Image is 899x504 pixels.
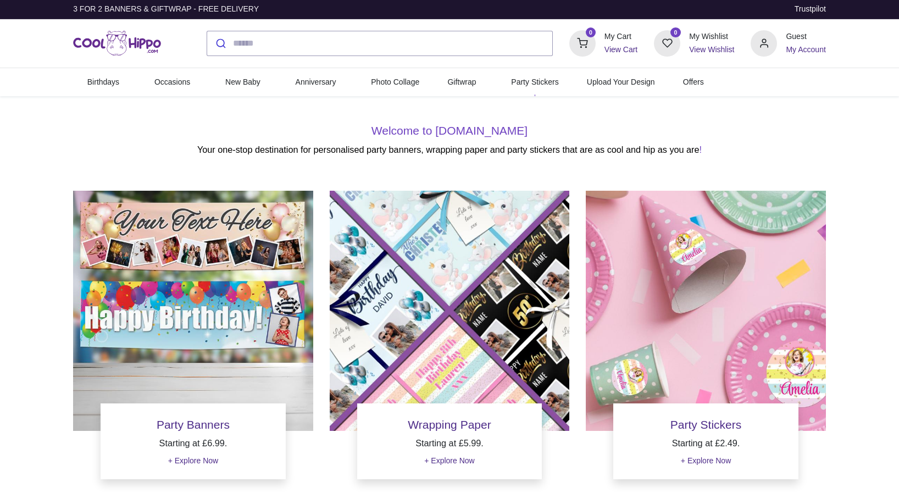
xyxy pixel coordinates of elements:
[163,76,206,87] span: Occasions
[207,31,233,56] button: Submit
[148,68,229,97] a: Occasions
[475,68,548,97] a: Giftwrap
[160,452,226,470] a: + Explore Now
[793,4,826,15] a: Trustpilot
[779,31,826,42] div: Guest
[416,452,482,470] a: + Explore Now
[305,68,390,97] a: Anniversary
[229,68,306,97] a: New Baby
[404,76,462,87] span: Photo Collage
[400,417,498,433] a: Wrapping Paper
[752,76,778,87] span: Offers
[676,45,727,56] a: View Wishlist
[563,76,617,87] span: Party Stickers
[585,45,624,56] a: View Cart
[490,76,525,87] span: Giftwrap
[779,45,826,56] a: My Account
[665,417,746,433] a: Party Stickers
[567,27,577,38] sup: 0
[700,144,702,154] font: !
[73,68,148,97] a: Birthdays
[676,31,727,42] div: My Wishlist
[657,27,668,38] sup: 0
[622,437,790,450] p: Starting at £2.49.
[645,76,724,87] span: Upload Your Design
[73,28,161,59] a: Logo of Cool Hippo
[242,76,282,87] span: New Baby
[197,144,700,154] font: Your one-stop destination for personalised party banners, wrapping paper and party stickers that ...
[87,76,125,87] span: Birthdays
[366,437,534,450] p: Starting at £5.99.
[73,4,242,15] div: 3 FOR 2 BANNERS & GIFTWRAP - FREE DELIVERY
[151,417,235,433] a: Party Banners
[550,38,576,47] a: 0
[361,123,538,139] font: Welcome to [DOMAIN_NAME]
[109,437,277,450] p: Starting at £6.99.
[319,76,367,87] span: Anniversary
[73,28,161,59] img: Cool Hippo
[673,452,739,470] a: + Explore Now
[585,31,624,42] div: My Cart
[641,38,667,47] a: 0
